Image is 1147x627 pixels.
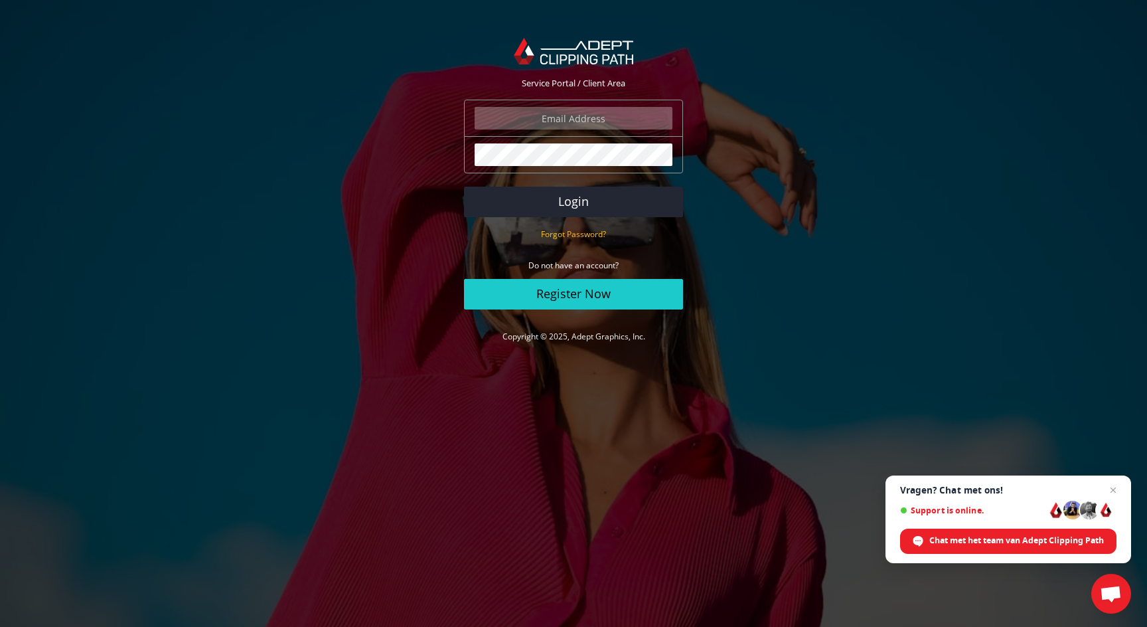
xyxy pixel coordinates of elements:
[502,331,645,342] a: Copyright © 2025, Adept Graphics, Inc.
[528,260,619,271] small: Do not have an account?
[475,107,672,130] input: Email Address
[900,485,1116,495] span: Vragen? Chat met ons!
[464,279,683,310] a: Register Now
[464,187,683,217] button: Login
[929,535,1104,547] span: Chat met het team van Adept Clipping Path
[514,38,633,64] img: Adept Graphics
[522,77,625,89] span: Service Portal / Client Area
[900,529,1116,554] div: Chat met het team van Adept Clipping Path
[1105,482,1121,498] span: Chat sluiten
[1091,574,1131,614] div: Open de chat
[541,228,606,240] a: Forgot Password?
[900,505,1042,515] span: Support is online.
